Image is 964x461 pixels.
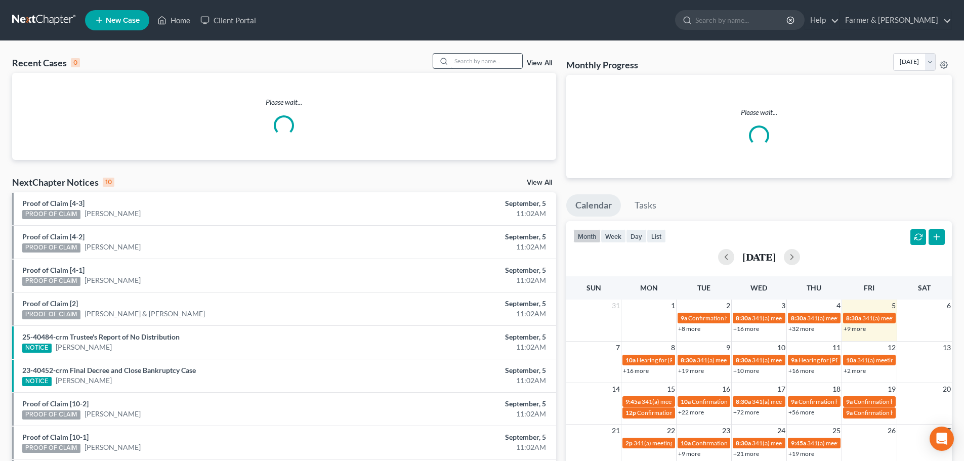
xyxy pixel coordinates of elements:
[623,367,649,374] a: +16 more
[670,342,676,354] span: 8
[678,367,704,374] a: +19 more
[22,444,80,453] div: PROOF OF CLAIM
[692,398,807,405] span: Confirmation hearing for [PERSON_NAME]
[378,232,546,242] div: September, 5
[697,283,710,292] span: Tue
[946,300,952,312] span: 6
[733,450,759,457] a: +21 more
[725,342,731,354] span: 9
[864,283,874,292] span: Fri
[378,342,546,352] div: 11:02AM
[586,283,601,292] span: Sun
[678,325,700,332] a: +8 more
[378,432,546,442] div: September, 5
[846,314,861,322] span: 8:30a
[697,356,848,364] span: 341(a) meeting for [PERSON_NAME] & [PERSON_NAME]
[378,409,546,419] div: 11:02AM
[752,439,850,447] span: 341(a) meeting for [PERSON_NAME]
[791,314,806,322] span: 8:30a
[788,408,814,416] a: +56 more
[688,314,803,322] span: Confirmation hearing for [PERSON_NAME]
[566,194,621,217] a: Calendar
[799,398,913,405] span: Confirmation hearing for [PERSON_NAME]
[776,342,786,354] span: 10
[647,229,666,243] button: list
[930,427,954,451] div: Open Intercom Messenger
[22,344,52,353] div: NOTICE
[831,425,842,437] span: 25
[887,342,897,354] span: 12
[22,433,89,441] a: Proof of Claim [10-1]
[12,176,114,188] div: NextChapter Notices
[195,11,261,29] a: Client Portal
[942,425,952,437] span: 27
[85,242,141,252] a: [PERSON_NAME]
[378,309,546,319] div: 11:02AM
[776,425,786,437] span: 24
[642,398,739,405] span: 341(a) meeting for [PERSON_NAME]
[601,229,626,243] button: week
[670,300,676,312] span: 1
[678,408,704,416] a: +22 more
[736,439,751,447] span: 8:30a
[527,179,552,186] a: View All
[637,409,806,416] span: Confirmation hearing for [PERSON_NAME] & [PERSON_NAME]
[611,300,621,312] span: 31
[640,283,658,292] span: Mon
[378,208,546,219] div: 11:02AM
[846,409,853,416] span: 9a
[22,332,180,341] a: 25-40484-crm Trustee's Report of No Distribution
[22,366,196,374] a: 23-40452-crm Final Decree and Close Bankruptcy Case
[22,266,85,274] a: Proof of Claim [4-1]
[378,242,546,252] div: 11:02AM
[807,283,821,292] span: Thu
[776,383,786,395] span: 17
[378,332,546,342] div: September, 5
[692,439,807,447] span: Confirmation hearing for [PERSON_NAME]
[736,398,751,405] span: 8:30a
[887,425,897,437] span: 26
[942,383,952,395] span: 20
[611,425,621,437] span: 21
[22,199,85,207] a: Proof of Claim [4-3]
[752,398,903,405] span: 341(a) meeting for [PERSON_NAME] & [PERSON_NAME]
[840,11,951,29] a: Farmer & [PERSON_NAME]
[788,367,814,374] a: +16 more
[681,398,691,405] span: 10a
[791,439,806,447] span: 9:45a
[106,17,140,24] span: New Case
[918,283,931,292] span: Sat
[451,54,522,68] input: Search by name...
[85,409,141,419] a: [PERSON_NAME]
[85,275,141,285] a: [PERSON_NAME]
[103,178,114,187] div: 10
[573,229,601,243] button: month
[625,356,636,364] span: 10a
[891,300,897,312] span: 5
[791,398,798,405] span: 9a
[527,60,552,67] a: View All
[788,450,814,457] a: +19 more
[678,450,700,457] a: +9 more
[12,57,80,69] div: Recent Cases
[625,194,665,217] a: Tasks
[152,11,195,29] a: Home
[22,243,80,253] div: PROOF OF CLAIM
[733,325,759,332] a: +16 more
[22,210,80,219] div: PROOF OF CLAIM
[736,314,751,322] span: 8:30a
[887,383,897,395] span: 19
[844,367,866,374] a: +2 more
[22,310,80,319] div: PROOF OF CLAIM
[22,277,80,286] div: PROOF OF CLAIM
[736,356,751,364] span: 8:30a
[378,275,546,285] div: 11:02AM
[733,367,759,374] a: +10 more
[844,325,866,332] a: +9 more
[378,299,546,309] div: September, 5
[942,342,952,354] span: 13
[22,410,80,420] div: PROOF OF CLAIM
[805,11,839,29] a: Help
[752,356,850,364] span: 341(a) meeting for [PERSON_NAME]
[56,375,112,386] a: [PERSON_NAME]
